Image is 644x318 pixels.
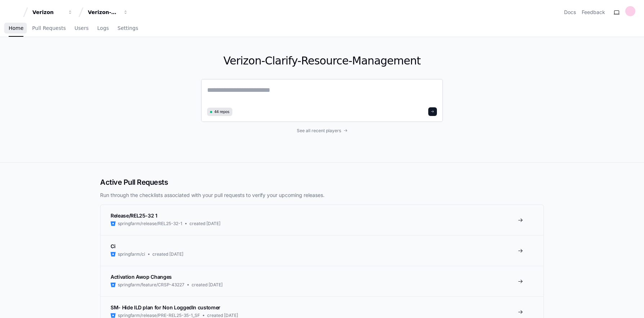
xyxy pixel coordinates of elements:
span: Logs [97,26,109,30]
span: SM- Hide ILD plan for Non LoggedIn customer [111,304,220,310]
button: Verizon-Clarify-Resource-Management [85,6,131,19]
h1: Verizon-Clarify-Resource-Management [201,54,443,67]
span: created [DATE] [192,282,223,288]
p: Run through the checklists associated with your pull requests to verify your upcoming releases. [100,192,544,199]
a: Settings [117,20,138,37]
div: Verizon-Clarify-Resource-Management [88,9,119,16]
span: Release/REL25-32 1 [111,212,157,219]
span: springfarm/feature/CRSP-43227 [118,282,184,288]
a: Cispringfarm/cicreated [DATE] [100,235,544,266]
a: See all recent players [201,128,443,134]
span: Home [9,26,23,30]
a: Release/REL25-32 1springfarm/release/REL25-32-1created [DATE] [100,205,544,235]
span: created [DATE] [189,221,220,227]
button: Feedback [582,9,605,16]
h2: Active Pull Requests [100,177,544,187]
span: Users [75,26,89,30]
span: Ci [111,243,115,249]
button: Verizon [30,6,76,19]
a: Activation Awop Changesspringfarm/feature/CRSP-43227created [DATE] [100,266,544,296]
span: Settings [117,26,138,30]
span: Pull Requests [32,26,66,30]
a: Pull Requests [32,20,66,37]
span: springfarm/ci [118,251,145,257]
span: See all recent players [297,128,341,134]
span: created [DATE] [152,251,183,257]
span: 44 repos [214,109,229,115]
a: Logs [97,20,109,37]
span: springfarm/release/REL25-32-1 [118,221,182,227]
a: Users [75,20,89,37]
a: Docs [564,9,576,16]
span: Activation Awop Changes [111,274,172,280]
a: Home [9,20,23,37]
div: Verizon [32,9,63,16]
